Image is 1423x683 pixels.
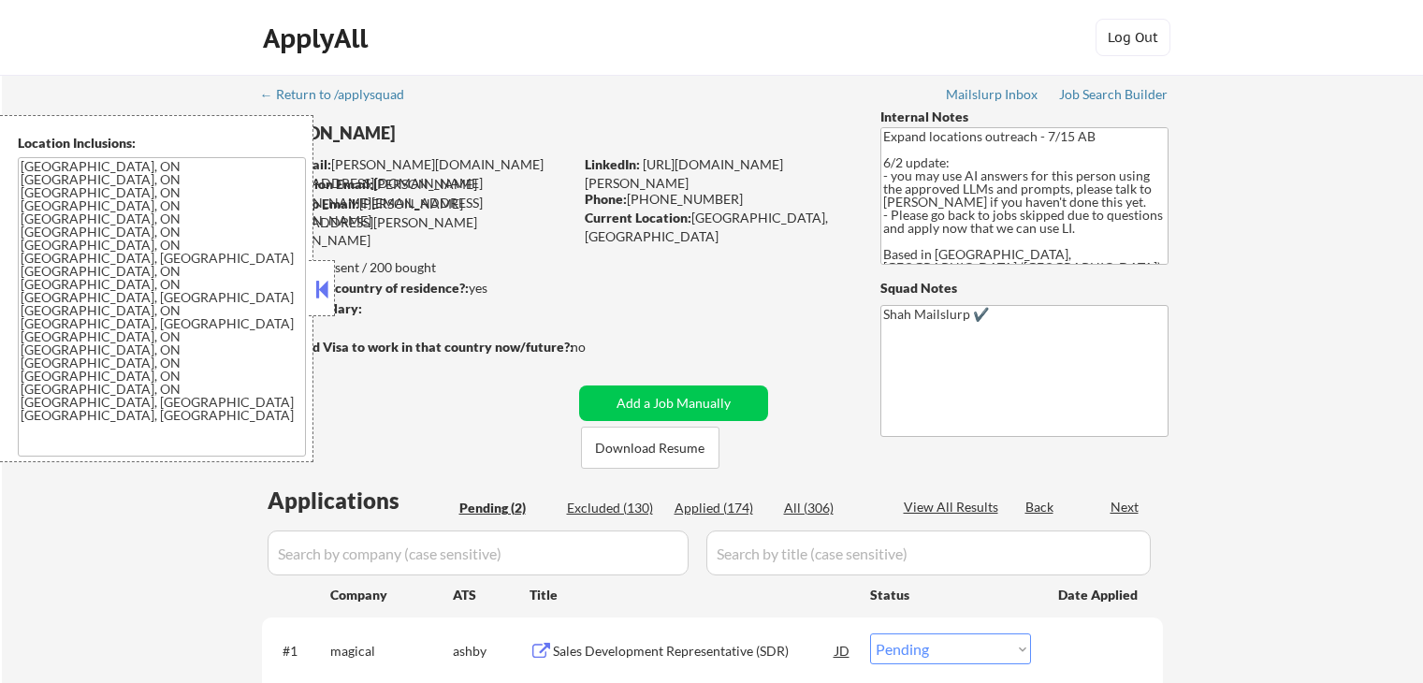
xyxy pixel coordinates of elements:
[946,88,1039,101] div: Mailslurp Inbox
[260,88,422,101] div: ← Return to /applysquad
[581,427,719,469] button: Download Resume
[553,642,835,661] div: Sales Development Representative (SDR)
[571,338,624,356] div: no
[1058,586,1140,604] div: Date Applied
[263,22,373,54] div: ApplyAll
[261,279,567,298] div: yes
[18,134,306,153] div: Location Inclusions:
[330,642,453,661] div: magical
[263,155,573,192] div: [PERSON_NAME][DOMAIN_NAME][EMAIL_ADDRESS][DOMAIN_NAME]
[260,87,422,106] a: ← Return to /applysquad
[1111,498,1140,516] div: Next
[1096,19,1170,56] button: Log Out
[585,156,640,172] strong: LinkedIn:
[1025,498,1055,516] div: Back
[453,586,530,604] div: ATS
[567,499,661,517] div: Excluded (130)
[880,279,1169,298] div: Squad Notes
[263,175,573,230] div: [PERSON_NAME][DOMAIN_NAME][EMAIL_ADDRESS][DOMAIN_NAME]
[283,642,315,661] div: #1
[585,210,691,225] strong: Current Location:
[946,87,1039,106] a: Mailslurp Inbox
[870,577,1031,611] div: Status
[261,258,573,277] div: 174 sent / 200 bought
[330,586,453,604] div: Company
[904,498,1004,516] div: View All Results
[585,209,849,245] div: [GEOGRAPHIC_DATA], [GEOGRAPHIC_DATA]
[261,280,469,296] strong: Can work in country of residence?:
[585,190,849,209] div: [PHONE_NUMBER]
[268,530,689,575] input: Search by company (case sensitive)
[268,489,453,512] div: Applications
[262,122,646,145] div: [PERSON_NAME]
[675,499,768,517] div: Applied (174)
[585,191,627,207] strong: Phone:
[706,530,1151,575] input: Search by title (case sensitive)
[262,339,574,355] strong: Will need Visa to work in that country now/future?:
[262,195,573,250] div: [PERSON_NAME][EMAIL_ADDRESS][PERSON_NAME][DOMAIN_NAME]
[459,499,553,517] div: Pending (2)
[1059,87,1169,106] a: Job Search Builder
[880,108,1169,126] div: Internal Notes
[1059,88,1169,101] div: Job Search Builder
[579,385,768,421] button: Add a Job Manually
[585,156,783,191] a: [URL][DOMAIN_NAME][PERSON_NAME]
[453,642,530,661] div: ashby
[834,633,852,667] div: JD
[530,586,852,604] div: Title
[784,499,878,517] div: All (306)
